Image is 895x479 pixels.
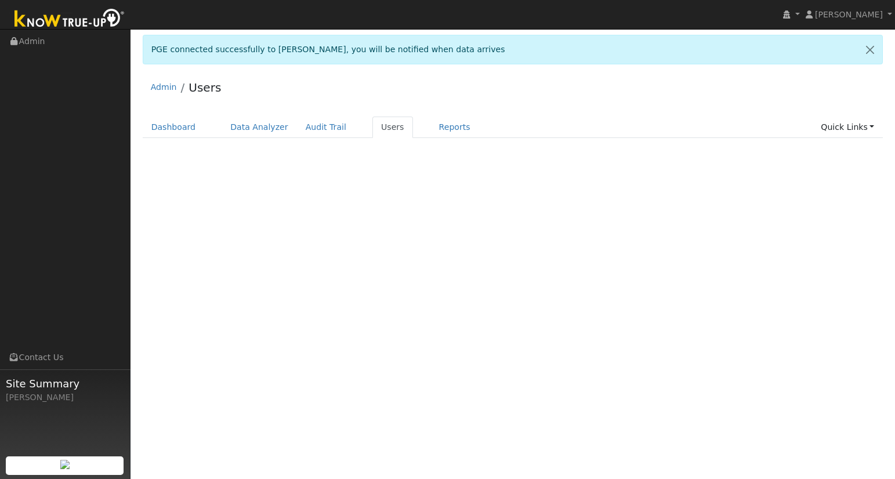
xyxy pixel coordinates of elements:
a: Users [372,117,413,138]
span: [PERSON_NAME] [815,10,883,19]
a: Users [189,81,221,95]
a: Close [858,35,882,64]
div: [PERSON_NAME] [6,391,124,404]
a: Data Analyzer [222,117,297,138]
div: PGE connected successfully to [PERSON_NAME], you will be notified when data arrives [143,35,883,64]
a: Reports [430,117,479,138]
a: Audit Trail [297,117,355,138]
a: Dashboard [143,117,205,138]
img: retrieve [60,460,70,469]
a: Quick Links [812,117,883,138]
img: Know True-Up [9,6,131,32]
a: Admin [151,82,177,92]
span: Site Summary [6,376,124,391]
